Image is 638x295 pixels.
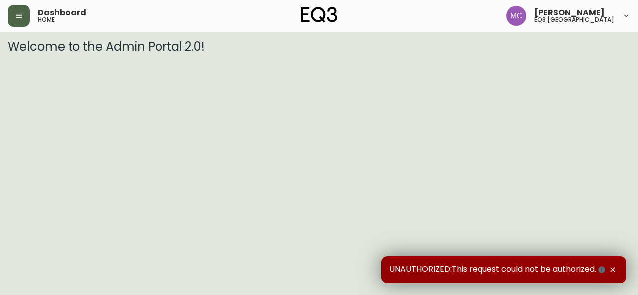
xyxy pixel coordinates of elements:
h3: Welcome to the Admin Portal 2.0! [8,40,630,54]
span: Dashboard [38,9,86,17]
h5: eq3 [GEOGRAPHIC_DATA] [534,17,614,23]
span: UNAUTHORIZED:This request could not be authorized. [389,264,607,275]
img: logo [301,7,337,23]
img: 6dbdb61c5655a9a555815750a11666cc [506,6,526,26]
h5: home [38,17,55,23]
span: [PERSON_NAME] [534,9,605,17]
